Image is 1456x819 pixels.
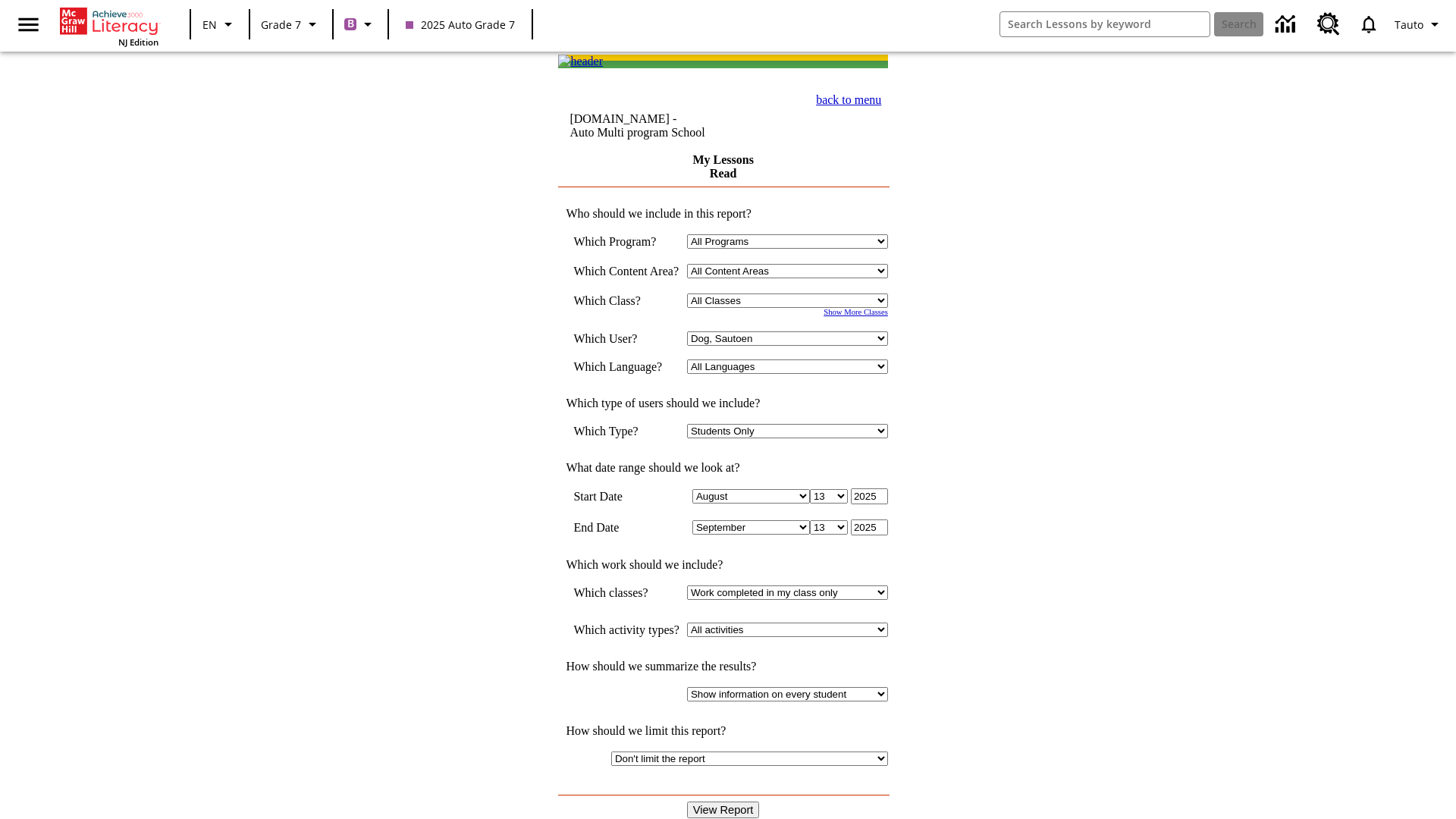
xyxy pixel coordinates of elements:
[558,207,888,221] td: Who should we include in this report?
[573,585,679,600] td: Which classes?
[202,17,217,33] span: EN
[347,14,354,33] span: B
[570,112,762,140] td: [DOMAIN_NAME] -
[558,558,888,572] td: Which work should we include?
[573,519,679,535] td: End Date
[1395,17,1423,33] span: Tauto
[6,2,51,47] button: Open side menu
[816,93,881,106] a: back to menu
[338,11,383,38] button: Boost Class color is purple. Change class color
[573,488,679,504] td: Start Date
[261,17,301,33] span: Grade 7
[118,36,158,48] span: NJ Edition
[1000,12,1210,36] input: search field
[573,359,679,374] td: Which Language?
[558,660,888,673] td: How should we summarize the results?
[573,331,679,346] td: Which User?
[824,308,888,316] a: Show More Classes
[573,234,679,249] td: Which Program?
[687,802,760,818] input: View Report
[1349,5,1389,44] a: Notifications
[558,724,888,738] td: How should we limit this report?
[573,293,679,308] td: Which Class?
[573,424,679,438] td: Which Type?
[558,461,888,475] td: What date range should we look at?
[570,126,704,139] nobr: Auto Multi program School
[196,11,244,38] button: Language: EN, Select a language
[60,5,158,48] div: Home
[558,397,888,410] td: Which type of users should we include?
[558,55,603,68] img: header
[406,17,515,33] span: 2025 Auto Grade 7
[692,153,753,180] a: My Lessons Read
[1266,4,1308,45] a: Data Center
[573,623,679,637] td: Which activity types?
[1389,11,1450,38] button: Profile/Settings
[255,11,328,38] button: Grade: Grade 7, Select a grade
[1308,4,1349,45] a: Resource Center, Will open in new tab
[573,265,679,278] nobr: Which Content Area?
